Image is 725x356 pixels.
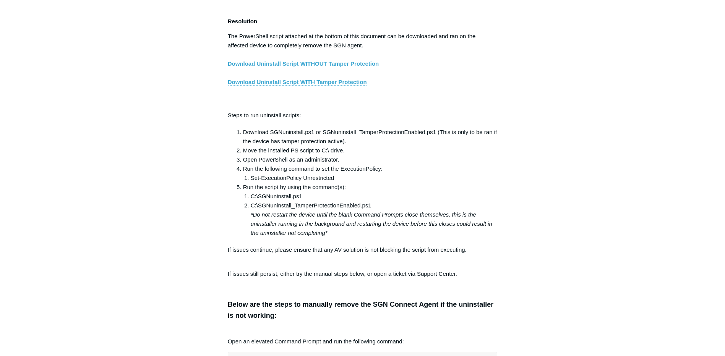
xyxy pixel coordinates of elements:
[251,173,498,183] li: Set-ExecutionPolicy Unrestricted
[228,32,498,105] p: The PowerShell script attached at the bottom of this document can be downloaded and ran on the af...
[228,60,379,67] a: Download Uninstall Script WITHOUT Tamper Protection
[251,201,498,238] li: C:\SGNuninstall_TamperProtectionEnabled.ps1
[251,192,498,201] li: C:\SGNuninstall.ps1
[228,111,498,120] p: Steps to run uninstall scripts:
[228,328,498,346] p: Open an elevated Command Prompt and run the following command:
[243,164,498,183] li: Run the following command to set the ExecutionPolicy:
[228,245,498,264] p: If issues continue, please ensure that any AV solution is not blocking the script from executing.
[251,211,492,236] em: *Do not restart the device until the blank Command Prompts close themselves, this is the uninstal...
[228,299,498,321] h3: Below are the steps to manually remove the SGN Connect Agent if the uninstaller is not working:
[243,128,498,146] li: Download SGNuninstall.ps1 or SGNuninstall_TamperProtectionEnabled.ps1 (This is only to be ran if ...
[228,79,367,86] a: Download Uninstall Script WITH Tamper Protection
[228,18,258,24] strong: Resolution
[228,269,498,278] p: If issues still persist, either try the manual steps below, or open a ticket via Support Center.
[243,146,498,155] li: Move the installed PS script to C:\ drive.
[243,183,498,238] li: Run the script by using the command(s):
[243,155,498,164] li: Open PowerShell as an administrator.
